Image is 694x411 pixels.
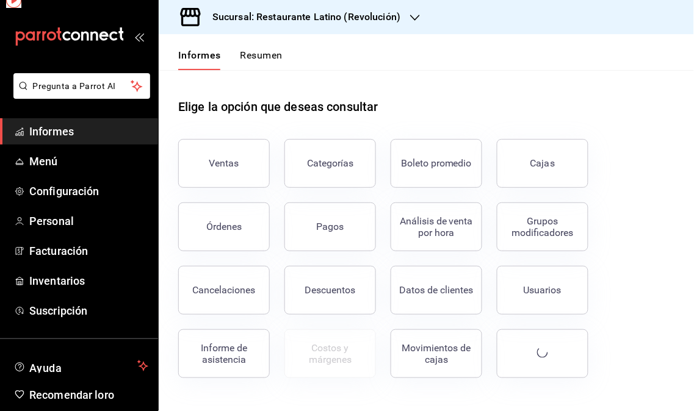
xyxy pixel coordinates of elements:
[309,342,352,365] font: Costos y márgenes
[29,362,62,374] font: Ayuda
[284,139,376,188] button: Categorías
[391,139,482,188] button: Boleto promedio
[307,157,353,169] font: Categorías
[201,342,247,365] font: Informe de asistencia
[497,202,588,251] button: Grupos modificadores
[193,284,256,296] font: Cancelaciones
[305,284,356,296] font: Descuentos
[317,221,344,232] font: Pagos
[178,99,378,114] font: Elige la opción que deseas consultar
[402,342,471,365] font: Movimientos de cajas
[284,266,376,315] button: Descuentos
[178,49,283,70] div: pestañas de navegación
[178,329,270,378] button: Informe de asistencia
[178,202,270,251] button: Órdenes
[29,274,85,287] font: Inventarios
[29,215,74,227] font: Personal
[13,73,150,99] button: Pregunta a Parrot AI
[134,32,144,41] button: abrir_cajón_menú
[524,284,562,296] font: Usuarios
[400,284,474,296] font: Datos de clientes
[29,155,58,168] font: Menú
[284,329,376,378] button: Contrata inventarios para ver este informe
[29,245,88,257] font: Facturación
[512,215,574,238] font: Grupos modificadores
[400,215,473,238] font: Análisis de venta por hora
[29,304,87,317] font: Suscripción
[212,11,400,23] font: Sucursal: Restaurante Latino (Revolución)
[401,157,472,169] font: Boleto promedio
[29,185,99,198] font: Configuración
[206,221,242,232] font: Órdenes
[497,139,588,188] a: Cajas
[284,202,376,251] button: Pagos
[178,139,270,188] button: Ventas
[33,81,116,91] font: Pregunta a Parrot AI
[209,157,239,169] font: Ventas
[178,49,221,61] font: Informes
[29,125,74,138] font: Informes
[391,266,482,315] button: Datos de clientes
[391,202,482,251] button: Análisis de venta por hora
[530,157,555,169] font: Cajas
[29,388,114,401] font: Recomendar loro
[497,266,588,315] button: Usuarios
[391,329,482,378] button: Movimientos de cajas
[178,266,270,315] button: Cancelaciones
[240,49,283,61] font: Resumen
[9,88,150,101] a: Pregunta a Parrot AI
